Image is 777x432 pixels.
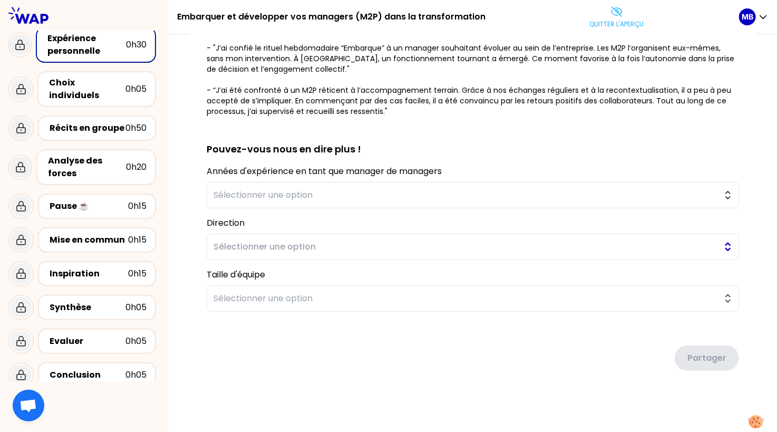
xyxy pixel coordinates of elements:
label: Années d'expérience en tant que manager de managers [207,165,442,177]
div: 0h05 [125,335,147,348]
div: 0h05 [125,301,147,314]
div: 0h30 [126,39,147,51]
div: Choix individuels [49,76,125,102]
p: Partagez votre expérience en une ou deux phrases clé. Exemples d'expérience : - "J’ai confié le r... [207,1,739,117]
div: 0h20 [126,161,147,174]
h2: Pouvez-vous nous en dire plus ! [207,125,739,157]
div: Analyse des forces [48,155,126,180]
button: Sélectionner une option [207,285,739,312]
p: Quitter l'aperçu [589,20,644,28]
div: Conclusion [50,369,125,381]
div: 0h50 [125,122,147,135]
div: 0h05 [125,369,147,381]
div: Synthèse [50,301,125,314]
div: Récits en groupe [50,122,125,135]
div: Inspiration [50,267,128,280]
button: MB [739,8,769,25]
button: Quitter l'aperçu [585,1,648,33]
span: Sélectionner une option [213,292,717,305]
label: Direction [207,217,245,229]
div: Ouvrir le chat [13,390,44,421]
span: Sélectionner une option [213,241,717,253]
div: Mise en commun [50,234,128,246]
div: 0h15 [128,200,147,213]
div: 0h15 [128,267,147,280]
div: Expérience personnelle [47,32,126,57]
p: MB [742,12,753,22]
div: 0h05 [125,83,147,95]
span: Sélectionner une option [213,189,717,201]
div: Pause ☕️ [50,200,128,213]
label: Taille d'équipe [207,268,265,281]
button: Sélectionner une option [207,234,739,260]
button: Partager [675,345,739,371]
div: Evaluer [50,335,125,348]
button: Sélectionner une option [207,182,739,208]
div: 0h15 [128,234,147,246]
